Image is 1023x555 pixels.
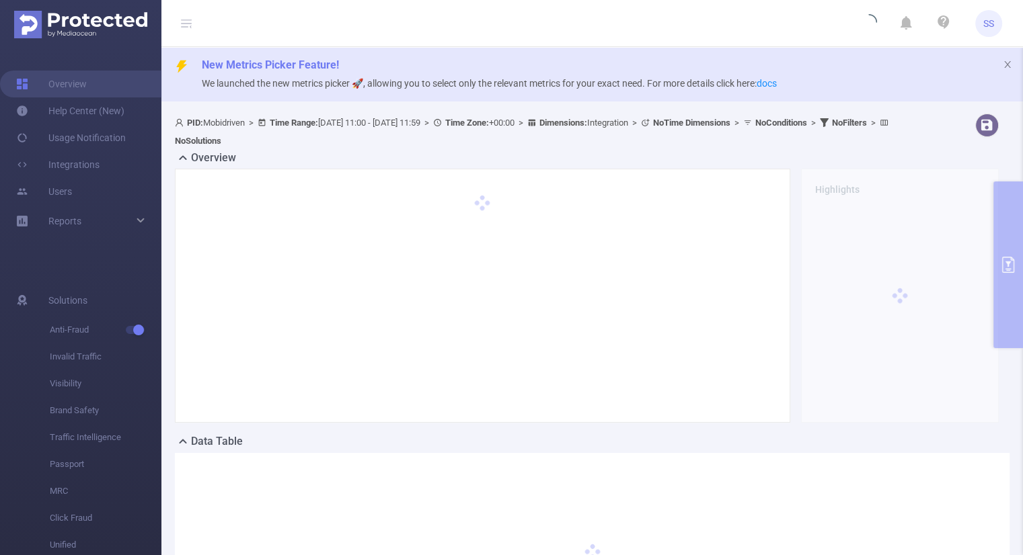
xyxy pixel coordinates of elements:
[48,287,87,314] span: Solutions
[757,78,777,89] a: docs
[1003,60,1012,69] i: icon: close
[653,118,730,128] b: No Time Dimensions
[983,10,994,37] span: SS
[202,58,339,71] span: New Metrics Picker Feature!
[50,397,161,424] span: Brand Safety
[14,11,147,38] img: Protected Media
[445,118,489,128] b: Time Zone:
[420,118,433,128] span: >
[539,118,587,128] b: Dimensions :
[50,370,161,397] span: Visibility
[50,478,161,505] span: MRC
[1003,57,1012,72] button: icon: close
[245,118,258,128] span: >
[175,60,188,73] i: icon: thunderbolt
[832,118,867,128] b: No Filters
[191,433,243,450] h2: Data Table
[202,78,777,89] span: We launched the new metrics picker 🚀, allowing you to select only the relevant metrics for your e...
[187,118,203,128] b: PID:
[50,424,161,451] span: Traffic Intelligence
[807,118,820,128] span: >
[515,118,527,128] span: >
[50,451,161,478] span: Passport
[16,178,72,205] a: Users
[16,71,87,97] a: Overview
[50,316,161,343] span: Anti-Fraud
[628,118,641,128] span: >
[867,118,880,128] span: >
[48,208,81,234] a: Reports
[175,118,187,127] i: icon: user
[730,118,743,128] span: >
[16,151,100,178] a: Integrations
[270,118,318,128] b: Time Range:
[191,150,236,166] h2: Overview
[16,124,126,151] a: Usage Notification
[539,118,628,128] span: Integration
[175,136,221,146] b: No Solutions
[861,14,877,33] i: icon: loading
[50,343,161,370] span: Invalid Traffic
[755,118,807,128] b: No Conditions
[50,505,161,531] span: Click Fraud
[175,118,892,146] span: Mobidriven [DATE] 11:00 - [DATE] 11:59 +00:00
[48,216,81,226] span: Reports
[16,97,124,124] a: Help Center (New)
